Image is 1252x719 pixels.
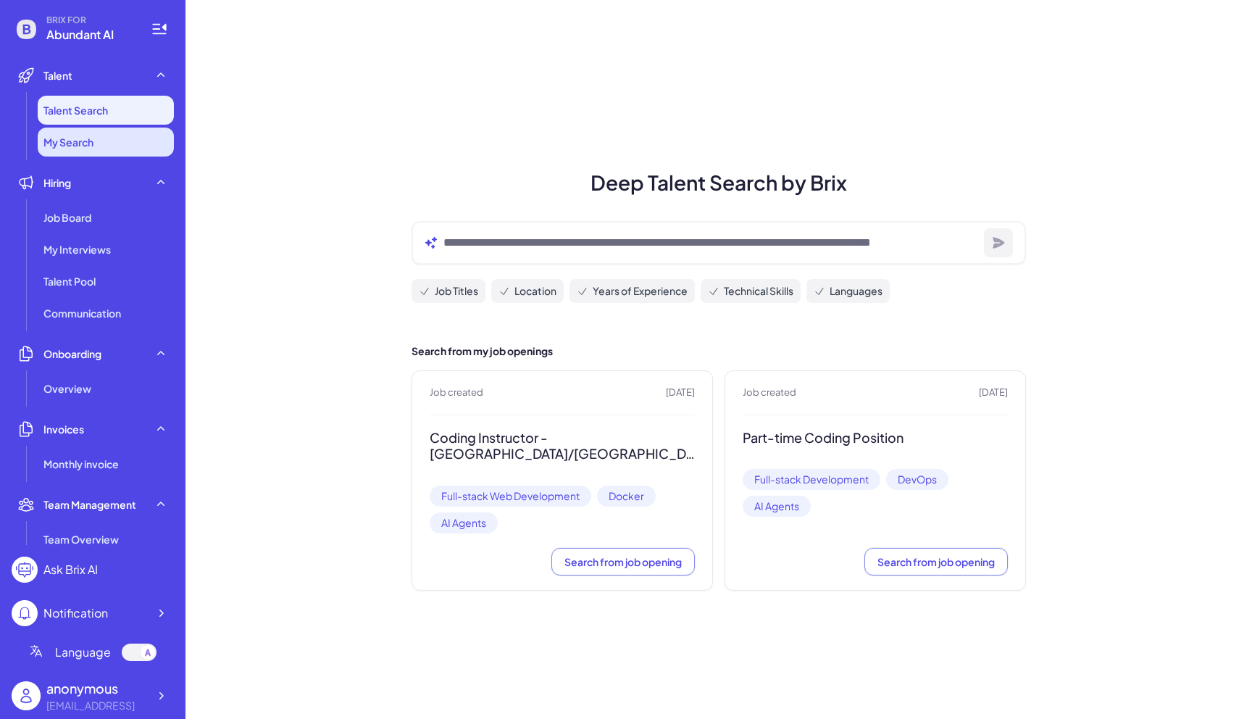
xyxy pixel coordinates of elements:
button: Search from job opening [864,548,1008,575]
div: ke@abundant.ai [46,698,148,713]
span: Onboarding [43,346,101,361]
span: Technical Skills [724,283,793,299]
span: Monthly invoice [43,457,119,471]
div: Notification [43,604,108,622]
span: Job created [743,386,796,400]
span: AI Agents [430,512,498,533]
span: Team Overview [43,532,119,546]
span: DevOps [886,469,948,490]
span: My Search [43,135,93,149]
span: My Interviews [43,242,111,257]
span: Hiring [43,175,71,190]
span: Job Board [43,210,91,225]
span: Full-stack Web Development [430,486,591,507]
span: [DATE] [666,386,695,400]
h1: Deep Talent Search by Brix [394,167,1043,198]
span: Job Titles [435,283,478,299]
span: Talent [43,68,72,83]
div: anonymous [46,678,148,698]
span: Team Management [43,497,136,512]
span: Talent Search [43,103,108,117]
img: user_logo.png [12,681,41,710]
h3: Part-time Coding Position [743,430,1008,446]
span: Languages [830,283,882,299]
span: BRIX FOR [46,14,133,26]
span: Talent Pool [43,274,96,288]
span: Location [514,283,556,299]
div: Ask Brix AI [43,561,98,578]
span: Job created [430,386,483,400]
span: Search from job opening [564,555,682,568]
span: Overview [43,381,91,396]
span: Search from job opening [877,555,995,568]
span: Abundant AI [46,26,133,43]
span: Invoices [43,422,84,436]
span: Language [55,644,111,661]
h2: Search from my job openings [412,344,1026,359]
span: Docker [597,486,656,507]
button: Search from job opening [551,548,695,575]
span: Communication [43,306,121,320]
span: Years of Experience [593,283,688,299]
span: AI Agents [743,496,811,517]
span: [DATE] [979,386,1008,400]
span: Full-stack Development [743,469,880,490]
h3: Coding Instructor - [GEOGRAPHIC_DATA]/[GEOGRAPHIC_DATA] Region [430,430,695,462]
